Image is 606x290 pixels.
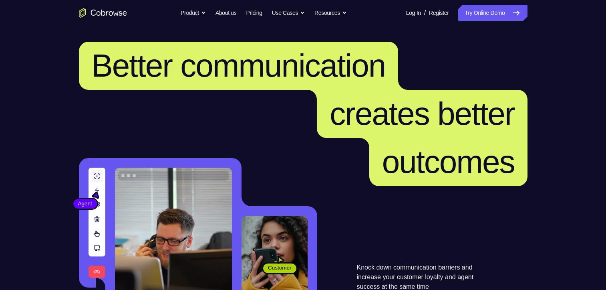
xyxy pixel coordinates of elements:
[330,96,514,132] span: creates better
[314,5,347,21] button: Resources
[424,8,426,18] span: /
[272,5,305,21] button: Use Cases
[215,5,236,21] a: About us
[79,8,127,18] a: Go to the home page
[89,168,105,278] img: A series of tools used in co-browsing sessions
[263,264,296,272] span: Customer
[458,5,527,21] a: Try Online Demo
[382,144,515,180] span: outcomes
[246,5,262,21] a: Pricing
[429,5,449,21] a: Register
[73,200,97,208] span: Agent
[92,48,386,83] span: Better communication
[181,5,206,21] button: Product
[406,5,421,21] a: Log In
